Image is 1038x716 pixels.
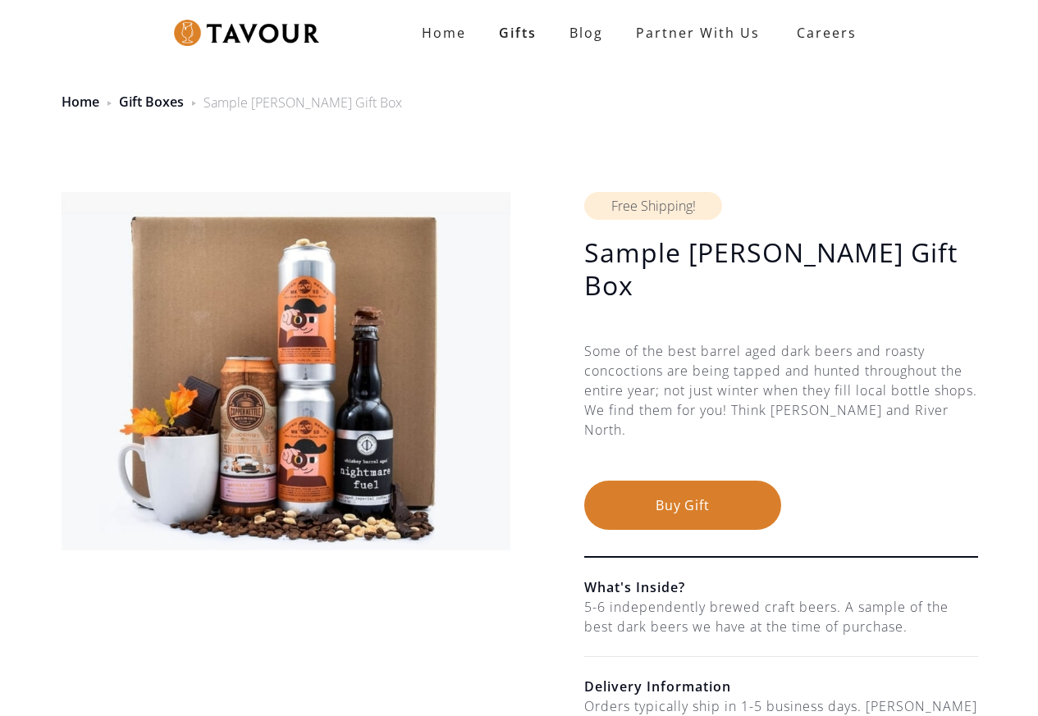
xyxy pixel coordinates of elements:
h6: What's Inside? [584,577,978,597]
h1: Sample [PERSON_NAME] Gift Box [584,236,978,302]
button: Buy Gift [584,481,781,530]
strong: Home [422,24,466,42]
a: Home [405,16,482,49]
div: Some of the best barrel aged dark beers and roasty concoctions are being tapped and hunted throug... [584,341,978,481]
a: Blog [553,16,620,49]
a: Gifts [482,16,553,49]
div: Free Shipping! [584,192,722,220]
a: Home [62,93,99,111]
a: Careers [776,10,869,56]
div: 5-6 independently brewed craft beers. A sample of the best dark beers we have at the time of purc... [584,597,978,636]
div: Sample [PERSON_NAME] Gift Box [203,93,402,112]
h6: Delivery Information [584,677,978,696]
a: partner with us [620,16,776,49]
strong: Careers [797,16,857,49]
a: Gift Boxes [119,93,184,111]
